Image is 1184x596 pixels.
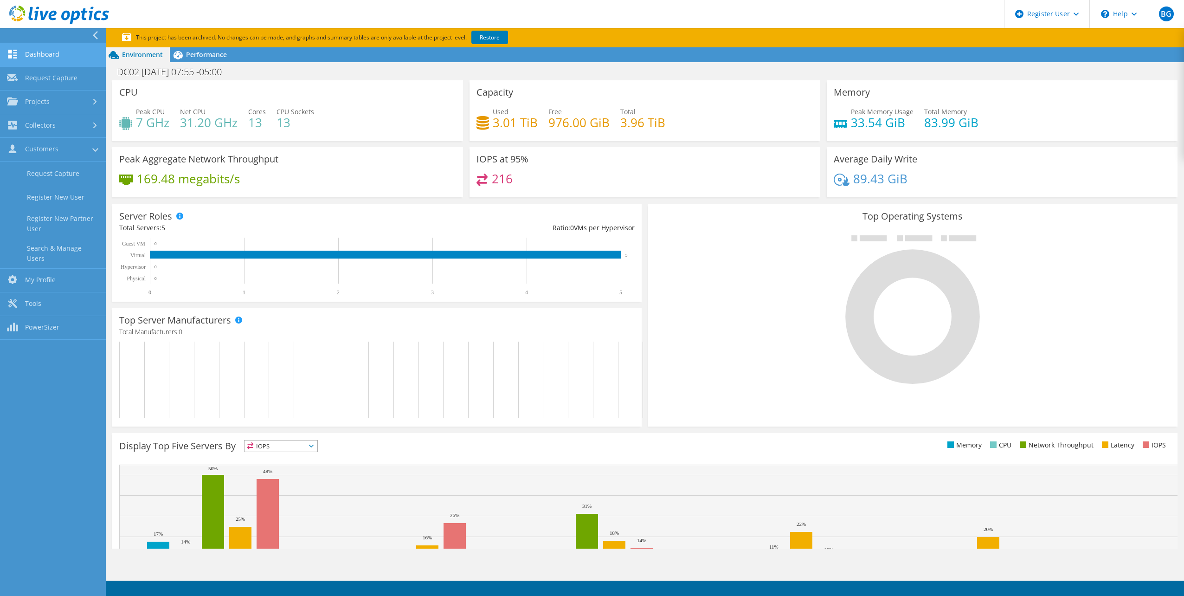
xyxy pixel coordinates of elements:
[277,117,314,128] h4: 13
[1101,10,1109,18] svg: \n
[834,87,870,97] h3: Memory
[136,107,165,116] span: Peak CPU
[582,503,592,509] text: 31%
[377,223,634,233] div: Ratio: VMs per Hypervisor
[136,117,169,128] h4: 7 GHz
[945,440,982,450] li: Memory
[277,107,314,116] span: CPU Sockets
[655,211,1171,221] h3: Top Operating Systems
[1100,440,1134,450] li: Latency
[924,117,978,128] h4: 83.99 GiB
[984,526,993,532] text: 20%
[797,521,806,527] text: 22%
[148,289,151,296] text: 0
[248,107,266,116] span: Cores
[450,512,459,518] text: 26%
[137,174,240,184] h4: 169.48 megabits/s
[620,117,665,128] h4: 3.96 TiB
[431,289,434,296] text: 3
[119,223,377,233] div: Total Servers:
[119,211,172,221] h3: Server Roles
[824,547,833,552] text: 10%
[525,289,528,296] text: 4
[548,107,562,116] span: Free
[245,441,317,452] span: IOPS
[493,117,538,128] h4: 3.01 TiB
[492,174,513,184] h4: 216
[619,289,622,296] text: 5
[625,253,628,258] text: 5
[476,87,513,97] h3: Capacity
[248,117,266,128] h4: 13
[181,539,190,544] text: 14%
[337,289,340,296] text: 2
[851,107,914,116] span: Peak Memory Usage
[113,67,236,77] h1: DC02 [DATE] 07:55 -05:00
[119,154,278,164] h3: Peak Aggregate Network Throughput
[924,107,967,116] span: Total Memory
[471,31,508,44] a: Restore
[161,223,165,232] span: 5
[127,275,146,282] text: Physical
[180,107,206,116] span: Net CPU
[620,107,636,116] span: Total
[637,538,646,543] text: 14%
[263,468,272,474] text: 48%
[179,327,182,336] span: 0
[548,117,610,128] h4: 976.00 GiB
[154,241,157,246] text: 0
[851,117,914,128] h4: 33.54 GiB
[243,289,245,296] text: 1
[208,466,218,471] text: 50%
[119,315,231,325] h3: Top Server Manufacturers
[988,440,1011,450] li: CPU
[122,50,163,59] span: Environment
[834,154,917,164] h3: Average Daily Write
[423,535,432,540] text: 16%
[236,516,245,522] text: 25%
[570,223,574,232] span: 0
[186,50,227,59] span: Performance
[119,87,138,97] h3: CPU
[154,276,157,281] text: 0
[853,174,907,184] h4: 89.43 GiB
[556,547,563,553] text: 9%
[1017,440,1094,450] li: Network Throughput
[1140,440,1166,450] li: IOPS
[122,32,577,43] p: This project has been archived. No changes can be made, and graphs and summary tables are only av...
[119,327,635,337] h4: Total Manufacturers:
[493,107,508,116] span: Used
[121,264,146,270] text: Hypervisor
[122,240,145,247] text: Guest VM
[769,544,779,550] text: 11%
[476,154,528,164] h3: IOPS at 95%
[610,530,619,536] text: 18%
[154,531,163,537] text: 17%
[154,265,157,269] text: 0
[180,117,238,128] h4: 31.20 GHz
[130,252,146,259] text: Virtual
[1159,6,1174,21] span: BG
